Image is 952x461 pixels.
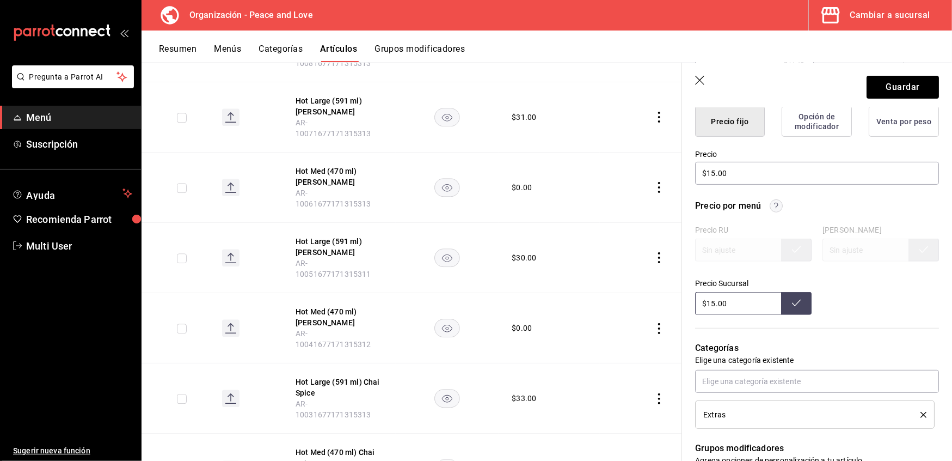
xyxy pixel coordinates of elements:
span: AR-10061677171315313 [296,189,371,208]
button: availability-product [434,178,460,197]
button: Grupos modificadores [374,44,465,62]
button: Venta por peso [869,106,939,137]
button: availability-product [434,319,460,337]
span: Sugerir nueva función [13,445,132,457]
button: Categorías [259,44,303,62]
button: actions [654,112,665,123]
h3: Organización - Peace and Love [181,9,313,22]
label: Precio [695,151,939,159]
p: Grupos modificadores [695,442,939,455]
span: AR-10051677171315311 [296,259,371,278]
button: edit-product-location [296,236,383,258]
span: AR-10081677171315313 [296,48,371,68]
input: Elige una categoría existente [695,370,939,393]
button: edit-product-location [296,306,383,328]
button: actions [654,393,665,404]
button: Menús [214,44,241,62]
p: Categorías [695,342,939,355]
button: availability-product [434,389,460,408]
button: edit-product-location [296,377,383,398]
span: Menú [26,110,132,125]
div: Cambiar a sucursal [850,8,930,23]
button: Pregunta a Parrot AI [12,65,134,88]
span: AR-10071677171315313 [296,118,371,138]
input: $0.00 [695,162,939,185]
button: actions [654,323,665,334]
button: Opción de modificador [782,106,852,137]
a: Pregunta a Parrot AI [8,79,134,90]
span: Pregunta a Parrot AI [29,71,117,83]
div: navigation tabs [159,44,952,62]
div: $ 0.00 [512,182,532,193]
span: AR-10041677171315312 [296,329,371,349]
button: edit-product-location [296,166,383,187]
p: Elige una categoría existente [695,355,939,366]
button: open_drawer_menu [120,28,128,37]
button: delete [913,412,926,418]
button: Precio fijo [695,106,765,137]
div: $ 30.00 [512,252,536,263]
button: actions [654,252,665,263]
input: Sin ajuste [695,292,781,315]
span: Ayuda [26,187,118,200]
button: Resumen [159,44,196,62]
button: actions [654,182,665,193]
button: edit-product-location [296,95,383,117]
button: availability-product [434,248,460,267]
span: Extras [703,411,726,418]
span: AR-10031677171315313 [296,399,371,419]
button: availability-product [434,108,460,126]
div: $ 0.00 [512,323,532,333]
span: Suscripción [26,137,132,151]
span: Multi User [26,239,132,253]
div: $ 31.00 [512,112,536,123]
div: Precio Sucursal [695,279,812,288]
button: Guardar [867,76,939,99]
div: $ 33.00 [512,393,536,404]
div: Precio por menú [695,199,761,213]
span: Recomienda Parrot [26,212,132,227]
button: Artículos [320,44,357,62]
